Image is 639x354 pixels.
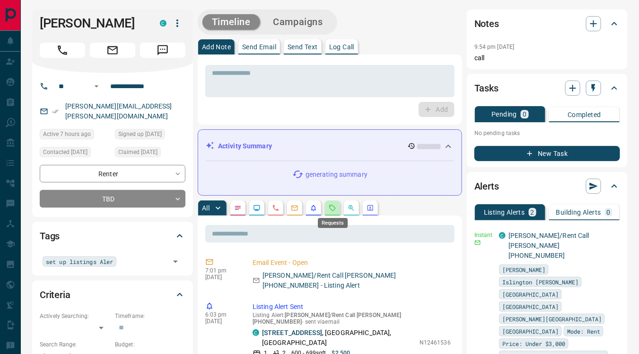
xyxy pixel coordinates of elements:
span: Signed up [DATE] [118,129,162,139]
p: Pending [491,111,517,118]
h2: Criteria [40,287,70,302]
p: All [202,205,210,211]
span: Email [90,43,135,58]
p: 0 [607,209,611,216]
p: Log Call [329,44,354,50]
p: [DATE] [205,274,238,281]
span: Call [40,43,85,58]
p: No pending tasks [474,126,620,140]
p: N12461536 [420,338,451,347]
div: Notes [474,12,620,35]
span: [PERSON_NAME]/Rent Call [PERSON_NAME] [PHONE_NUMBER] [253,312,402,325]
h1: [PERSON_NAME] [40,16,146,31]
p: Actively Searching: [40,312,110,320]
div: Tue Oct 14 2025 [40,129,110,142]
p: Instant [474,231,493,239]
p: 6:03 pm [205,311,238,318]
p: Send Email [242,44,276,50]
p: Search Range: [40,340,110,349]
h2: Alerts [474,179,499,194]
span: set up listings Aler [46,257,113,266]
p: 2 [531,209,534,216]
p: 9:54 pm [DATE] [474,44,515,50]
div: Tags [40,225,185,247]
span: [PERSON_NAME] [502,265,545,274]
p: Budget: [115,340,185,349]
a: [STREET_ADDRESS] [262,329,322,336]
span: [GEOGRAPHIC_DATA] [502,302,559,311]
p: call [474,53,620,63]
div: Activity Summary [206,137,454,155]
p: Listing Alerts [484,209,525,216]
span: Contacted [DATE] [43,147,88,157]
svg: Notes [234,204,242,212]
p: Timeframe: [115,312,185,320]
svg: Emails [291,204,298,212]
div: Tasks [474,77,620,100]
span: [PERSON_NAME][GEOGRAPHIC_DATA] [502,314,602,324]
div: Renter [40,165,185,182]
span: [GEOGRAPHIC_DATA] [502,327,559,336]
span: Price: Under $3,000 [502,339,565,348]
svg: Lead Browsing Activity [253,204,261,212]
p: Send Text [288,44,318,50]
div: Fri Oct 10 2025 [115,129,185,142]
h2: Notes [474,16,499,31]
div: TBD [40,190,185,208]
p: Add Note [202,44,231,50]
div: condos.ca [253,329,259,336]
p: Email Event - Open [253,258,451,268]
div: condos.ca [499,232,506,239]
div: Criteria [40,283,185,306]
span: Mode: Rent [567,327,600,336]
p: Listing Alert Sent [253,302,451,312]
span: Active 7 hours ago [43,129,91,139]
a: [PERSON_NAME][EMAIL_ADDRESS][PERSON_NAME][DOMAIN_NAME] [65,102,172,120]
p: Completed [568,111,601,118]
div: Mon Oct 13 2025 [40,147,110,160]
p: Listing Alert : - sent via email [253,312,451,325]
svg: Opportunities [348,204,355,212]
p: , [GEOGRAPHIC_DATA], [GEOGRAPHIC_DATA] [262,328,415,348]
svg: Requests [329,204,336,212]
span: Islington [PERSON_NAME] [502,277,578,287]
p: [DATE] [205,318,238,325]
span: [GEOGRAPHIC_DATA] [502,290,559,299]
p: Building Alerts [556,209,601,216]
span: Message [140,43,185,58]
button: New Task [474,146,620,161]
button: Open [91,81,102,92]
button: Timeline [202,14,260,30]
div: Requests [318,218,348,228]
h2: Tags [40,228,60,244]
div: Fri Oct 10 2025 [115,147,185,160]
div: condos.ca [160,20,166,27]
p: generating summary [306,170,368,180]
button: Campaigns [264,14,333,30]
h2: Tasks [474,81,499,96]
svg: Agent Actions [367,204,374,212]
a: [PERSON_NAME]/Rent Call [PERSON_NAME] [PHONE_NUMBER] [508,232,589,259]
svg: Listing Alerts [310,204,317,212]
svg: Email Verified [52,108,59,115]
p: 0 [523,111,526,118]
span: Claimed [DATE] [118,147,158,157]
svg: Calls [272,204,280,212]
p: Activity Summary [218,141,272,151]
p: 7:01 pm [205,267,238,274]
div: Alerts [474,175,620,198]
button: Open [169,255,182,268]
p: [PERSON_NAME]/Rent Call [PERSON_NAME] [PHONE_NUMBER] - Listing Alert [263,271,451,290]
svg: Email [474,239,481,246]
